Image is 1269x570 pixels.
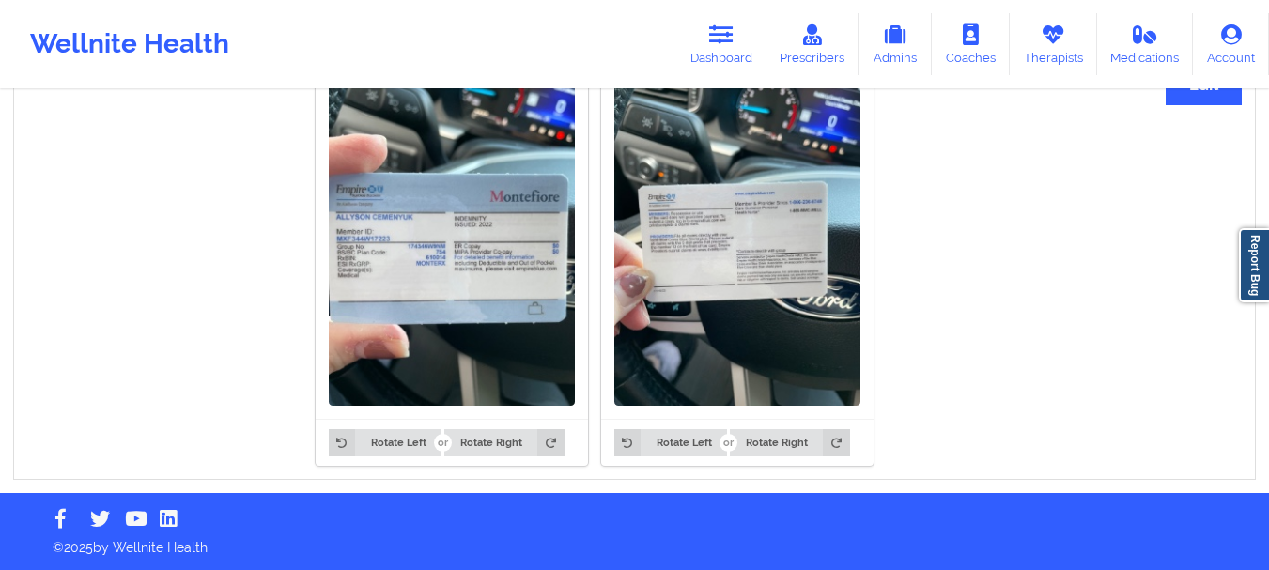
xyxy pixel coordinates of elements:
[614,78,860,406] img: Allyson Cemenyuk
[859,13,932,75] a: Admins
[39,525,1230,557] p: © 2025 by Wellnite Health
[614,429,727,455] button: Rotate Left
[676,13,766,75] a: Dashboard
[444,429,564,455] button: Rotate Right
[1097,13,1194,75] a: Medications
[766,13,859,75] a: Prescribers
[329,78,575,406] img: Allyson Cemenyuk
[730,429,849,455] button: Rotate Right
[1193,13,1269,75] a: Account
[932,13,1010,75] a: Coaches
[329,429,441,455] button: Rotate Left
[1010,13,1097,75] a: Therapists
[1239,228,1269,302] a: Report Bug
